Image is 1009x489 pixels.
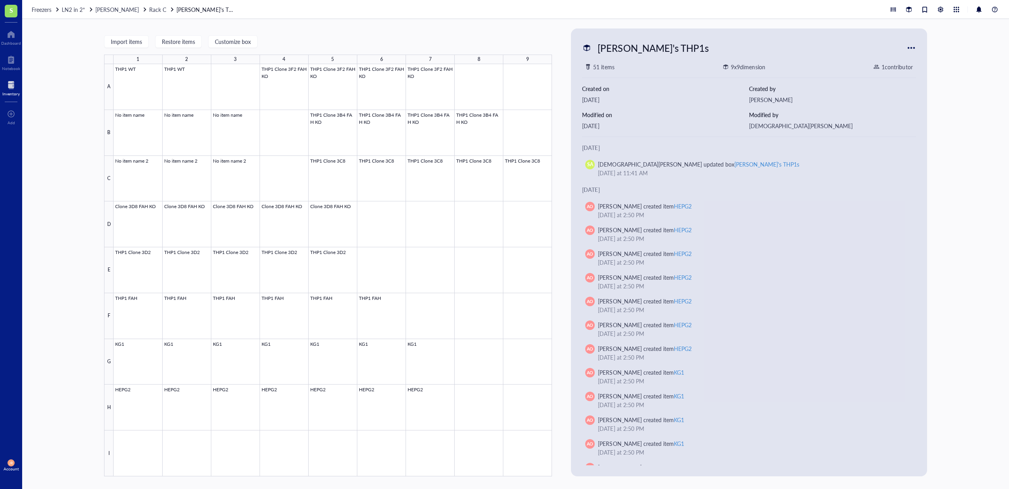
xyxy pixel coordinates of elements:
[749,110,916,119] div: Modified by
[104,247,114,293] div: E
[331,54,334,64] div: 5
[587,346,593,352] span: AO
[749,95,916,104] div: [PERSON_NAME]
[9,461,13,465] span: JR
[598,368,684,377] div: [PERSON_NAME] created item
[587,161,593,168] span: SA
[582,317,916,341] a: AO[PERSON_NAME] created itemHEPG2[DATE] at 2:50 PM
[582,185,916,194] div: [DATE]
[598,329,906,338] div: [DATE] at 2:50 PM
[598,377,906,385] div: [DATE] at 2:50 PM
[380,54,383,64] div: 6
[598,202,691,210] div: [PERSON_NAME] created item
[104,293,114,339] div: F
[587,203,593,210] span: AO
[587,393,593,400] span: AO
[582,246,916,270] a: AO[PERSON_NAME] created itemHEPG2[DATE] at 2:50 PM
[104,35,149,48] button: Import items
[749,84,916,93] div: Created by
[674,392,684,400] div: KG1
[587,441,593,447] span: AO
[598,210,906,219] div: [DATE] at 2:50 PM
[582,84,749,93] div: Created on
[598,169,906,177] div: [DATE] at 11:41 AM
[62,6,85,13] span: LN2 in 2*
[582,157,916,180] a: SA[DEMOGRAPHIC_DATA][PERSON_NAME] updated box[PERSON_NAME]'s THP1s[DATE] at 11:41 AM
[582,365,916,389] a: AO[PERSON_NAME] created itemKG1[DATE] at 2:50 PM
[582,121,749,130] div: [DATE]
[598,353,906,362] div: [DATE] at 2:50 PM
[598,249,691,258] div: [PERSON_NAME] created item
[104,110,114,156] div: B
[1,28,21,45] a: Dashboard
[598,297,691,305] div: [PERSON_NAME] created item
[598,258,906,267] div: [DATE] at 2:50 PM
[598,320,691,329] div: [PERSON_NAME] created item
[593,63,614,71] div: 51 items
[674,226,692,234] div: HEPG2
[582,222,916,246] a: AO[PERSON_NAME] created itemHEPG2[DATE] at 2:50 PM
[587,370,593,376] span: AO
[587,227,593,233] span: AO
[582,143,916,152] div: [DATE]
[674,416,684,424] div: KG1
[95,6,139,13] span: [PERSON_NAME]
[155,35,202,48] button: Restore items
[587,251,593,257] span: AO
[598,392,684,400] div: [PERSON_NAME] created item
[2,91,20,96] div: Inventory
[587,464,593,471] span: AO
[104,201,114,247] div: D
[587,417,593,423] span: AO
[104,430,114,476] div: I
[429,54,432,64] div: 7
[674,297,692,305] div: HEPG2
[587,298,593,305] span: AO
[62,5,94,14] a: LN2 in 2*
[674,368,684,376] div: KG1
[2,79,20,96] a: Inventory
[674,202,692,210] div: HEPG2
[234,54,237,64] div: 3
[598,344,691,353] div: [PERSON_NAME] created item
[176,5,236,14] a: [PERSON_NAME]'s THP1s
[598,226,691,234] div: [PERSON_NAME] created item
[104,385,114,430] div: H
[587,275,593,281] span: AO
[598,273,691,282] div: [PERSON_NAME] created item
[104,339,114,385] div: G
[582,199,916,222] a: AO[PERSON_NAME] created itemHEPG2[DATE] at 2:50 PM
[8,120,15,125] div: Add
[582,412,916,436] a: AO[PERSON_NAME] created itemKG1[DATE] at 2:50 PM
[215,38,251,45] span: Customize box
[582,389,916,412] a: AO[PERSON_NAME] created itemKG1[DATE] at 2:50 PM
[598,424,906,433] div: [DATE] at 2:50 PM
[582,460,916,483] a: AO[PERSON_NAME] created itemKG1
[882,63,912,71] div: 1 contributor
[582,436,916,460] a: AO[PERSON_NAME] created itemKG1[DATE] at 2:50 PM
[1,41,21,45] div: Dashboard
[582,341,916,365] a: AO[PERSON_NAME] created itemHEPG2[DATE] at 2:50 PM
[4,466,19,471] div: Account
[598,448,906,457] div: [DATE] at 2:50 PM
[9,5,13,15] span: S
[598,234,906,243] div: [DATE] at 2:50 PM
[185,54,188,64] div: 2
[734,160,799,168] div: [PERSON_NAME]'s THP1s
[32,6,51,13] span: Freezers
[104,156,114,202] div: C
[208,35,258,48] button: Customize box
[674,321,692,329] div: HEPG2
[598,282,906,290] div: [DATE] at 2:50 PM
[674,463,684,471] div: KG1
[598,400,906,409] div: [DATE] at 2:50 PM
[674,250,692,258] div: HEPG2
[582,270,916,294] a: AO[PERSON_NAME] created itemHEPG2[DATE] at 2:50 PM
[32,5,60,14] a: Freezers
[283,54,285,64] div: 4
[2,53,20,71] a: Notebook
[582,95,749,104] div: [DATE]
[587,322,593,328] span: AO
[526,54,529,64] div: 9
[582,294,916,317] a: AO[PERSON_NAME] created itemHEPG2[DATE] at 2:50 PM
